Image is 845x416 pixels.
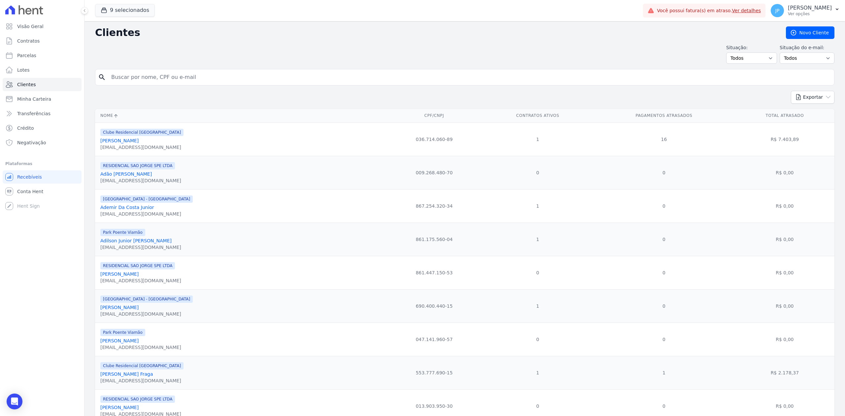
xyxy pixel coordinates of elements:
[483,189,593,223] td: 1
[386,356,483,389] td: 553.777.690-15
[98,73,106,81] i: search
[17,125,34,131] span: Crédito
[593,356,735,389] td: 1
[483,356,593,389] td: 1
[100,138,139,143] a: [PERSON_NAME]
[786,26,834,39] a: Novo Cliente
[100,362,184,369] span: Clube Residencial [GEOGRAPHIC_DATA]
[3,136,82,149] a: Negativação
[483,156,593,189] td: 0
[100,311,193,317] div: [EMAIL_ADDRESS][DOMAIN_NAME]
[107,71,831,84] input: Buscar por nome, CPF ou e-mail
[657,7,761,14] span: Você possui fatura(s) em atraso.
[3,63,82,77] a: Lotes
[3,121,82,135] a: Crédito
[3,34,82,48] a: Contratos
[386,323,483,356] td: 047.141.960-57
[7,394,22,409] div: Open Intercom Messenger
[386,289,483,323] td: 690.400.440-15
[726,44,777,51] label: Situação:
[593,189,735,223] td: 0
[100,129,184,136] span: Clube Residencial [GEOGRAPHIC_DATA]
[593,289,735,323] td: 0
[386,156,483,189] td: 009.268.480-70
[100,377,184,384] div: [EMAIL_ADDRESS][DOMAIN_NAME]
[100,329,145,336] span: Park Poente Viamão
[3,20,82,33] a: Visão Geral
[483,223,593,256] td: 1
[593,156,735,189] td: 0
[735,323,834,356] td: R$ 0,00
[100,295,193,303] span: [GEOGRAPHIC_DATA] - [GEOGRAPHIC_DATA]
[483,323,593,356] td: 0
[17,174,42,180] span: Recebíveis
[17,96,51,102] span: Minha Carteira
[735,189,834,223] td: R$ 0,00
[100,177,181,184] div: [EMAIL_ADDRESS][DOMAIN_NAME]
[788,5,832,11] p: [PERSON_NAME]
[386,189,483,223] td: 867.254.320-34
[17,110,51,117] span: Transferências
[483,256,593,289] td: 0
[100,238,172,243] a: Adilson Junior [PERSON_NAME]
[5,160,79,168] div: Plataformas
[735,223,834,256] td: R$ 0,00
[100,405,139,410] a: [PERSON_NAME]
[386,109,483,122] th: CPF/CNPJ
[100,262,175,269] span: RESIDENCIAL SAO JORGE SPE LTDA
[95,4,155,17] button: 9 selecionados
[775,8,780,13] span: JP
[386,122,483,156] td: 036.714.060-89
[100,211,193,217] div: [EMAIL_ADDRESS][DOMAIN_NAME]
[100,244,181,251] div: [EMAIL_ADDRESS][DOMAIN_NAME]
[95,109,386,122] th: Nome
[735,289,834,323] td: R$ 0,00
[17,188,43,195] span: Conta Hent
[780,44,834,51] label: Situação do e-mail:
[735,109,834,122] th: Total Atrasado
[3,49,82,62] a: Parcelas
[17,38,40,44] span: Contratos
[765,1,845,20] button: JP [PERSON_NAME] Ver opções
[3,107,82,120] a: Transferências
[386,223,483,256] td: 861.175.560-04
[100,271,139,277] a: [PERSON_NAME]
[17,67,30,73] span: Lotes
[593,323,735,356] td: 0
[735,122,834,156] td: R$ 7.403,89
[17,52,36,59] span: Parcelas
[100,144,184,151] div: [EMAIL_ADDRESS][DOMAIN_NAME]
[593,256,735,289] td: 0
[100,344,181,351] div: [EMAIL_ADDRESS][DOMAIN_NAME]
[593,109,735,122] th: Pagamentos Atrasados
[17,81,36,88] span: Clientes
[483,122,593,156] td: 1
[100,229,145,236] span: Park Poente Viamão
[100,195,193,203] span: [GEOGRAPHIC_DATA] - [GEOGRAPHIC_DATA]
[3,92,82,106] a: Minha Carteira
[100,338,139,343] a: [PERSON_NAME]
[17,139,46,146] span: Negativação
[100,396,175,403] span: RESIDENCIAL SAO JORGE SPE LTDA
[732,8,761,13] a: Ver detalhes
[95,27,775,39] h2: Clientes
[735,256,834,289] td: R$ 0,00
[100,205,154,210] a: Ademir Da Costa Junior
[100,277,181,284] div: [EMAIL_ADDRESS][DOMAIN_NAME]
[100,171,152,177] a: Adão [PERSON_NAME]
[17,23,44,30] span: Visão Geral
[791,91,834,104] button: Exportar
[100,305,139,310] a: [PERSON_NAME]
[593,122,735,156] td: 16
[735,156,834,189] td: R$ 0,00
[483,289,593,323] td: 1
[735,356,834,389] td: R$ 2.178,37
[593,223,735,256] td: 0
[483,109,593,122] th: Contratos Ativos
[3,78,82,91] a: Clientes
[100,371,153,377] a: [PERSON_NAME] Fraga
[3,170,82,184] a: Recebíveis
[100,162,175,169] span: RESIDENCIAL SAO JORGE SPE LTDA
[386,256,483,289] td: 861.447.150-53
[788,11,832,17] p: Ver opções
